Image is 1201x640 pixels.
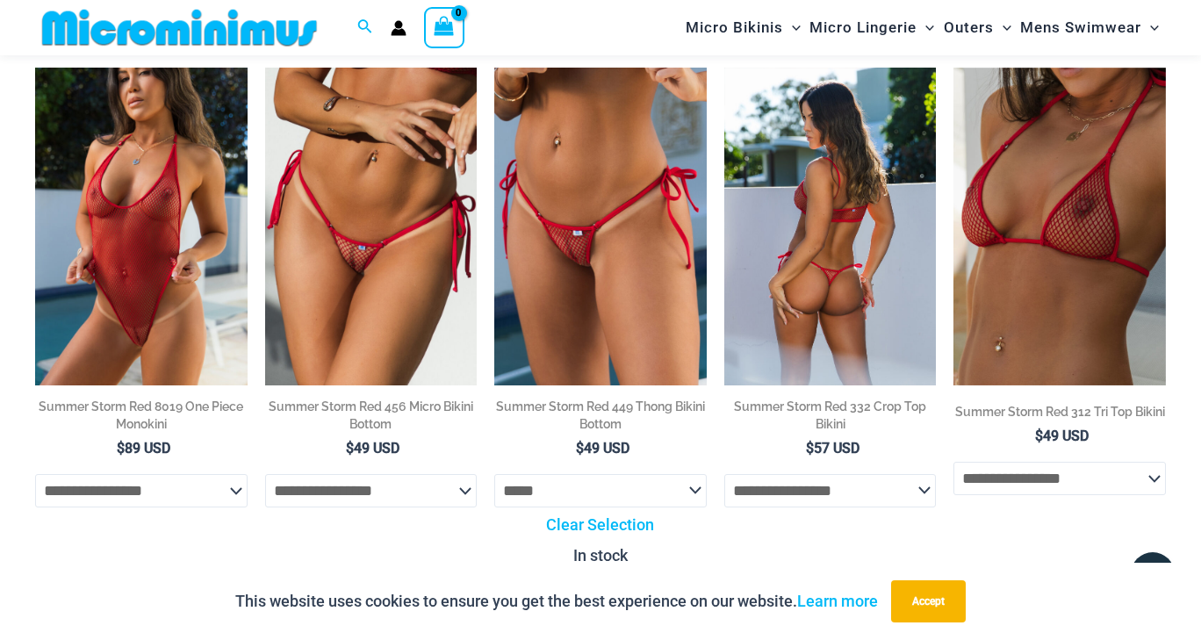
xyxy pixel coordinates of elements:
a: Summer Storm Red 449 Thong 01Summer Storm Red 449 Thong 01Summer Storm Red 449 Thong 01 [494,68,707,385]
a: Summer Storm Red 449 Thong Bikini Bottom [494,398,707,439]
span: $ [117,440,125,457]
img: Summer Storm Red 332 Crop Top 449 Thong 03 [724,68,937,385]
span: $ [806,440,814,457]
img: MM SHOP LOGO FLAT [35,8,324,47]
a: Account icon link [391,20,406,36]
span: Menu Toggle [783,5,801,50]
bdi: 49 USD [346,440,399,457]
span: Menu Toggle [1141,5,1159,50]
p: In stock [494,543,707,569]
span: Menu Toggle [917,5,934,50]
a: Learn more [797,592,878,610]
img: Summer Storm Red 456 Micro 02 [265,68,478,385]
span: Menu Toggle [994,5,1011,50]
img: Summer Storm Red 8019 One Piece 04 [35,68,248,385]
img: Summer Storm Red 312 Tri Top 01 [953,68,1166,385]
span: Micro Lingerie [809,5,917,50]
h2: Summer Storm Red 449 Thong Bikini Bottom [494,398,707,433]
a: Summer Storm Red 332 Crop Top Bikini [724,398,937,439]
img: Summer Storm Red 449 Thong 01 [494,68,707,385]
a: Summer Storm Red 456 Micro 02Summer Storm Red 456 Micro 03Summer Storm Red 456 Micro 03 [265,68,478,385]
a: Micro BikinisMenu ToggleMenu Toggle [681,5,805,50]
a: Summer Storm Red 456 Micro Bikini Bottom [265,398,478,439]
a: View Shopping Cart, empty [424,7,464,47]
h2: Summer Storm Red 8019 One Piece Monokini [35,398,248,433]
span: Micro Bikinis [686,5,783,50]
a: Summer Storm Red 332 Crop Top 01Summer Storm Red 332 Crop Top 449 Thong 03Summer Storm Red 332 Cr... [724,68,937,385]
a: Clear Selection [494,512,707,538]
a: Summer Storm Red 312 Tri Top Bikini [953,403,1166,427]
span: Outers [944,5,994,50]
span: $ [1035,428,1043,444]
a: Micro LingerieMenu ToggleMenu Toggle [805,5,939,50]
span: $ [346,440,354,457]
bdi: 57 USD [806,440,859,457]
h2: Summer Storm Red 312 Tri Top Bikini [953,403,1166,421]
bdi: 89 USD [117,440,170,457]
nav: Site Navigation [679,3,1166,53]
h2: Summer Storm Red 332 Crop Top Bikini [724,398,937,433]
a: OutersMenu ToggleMenu Toggle [939,5,1016,50]
p: This website uses cookies to ensure you get the best experience on our website. [235,588,878,615]
a: Search icon link [357,17,373,39]
a: Summer Storm Red 8019 One Piece 04Summer Storm Red 8019 One Piece 03Summer Storm Red 8019 One Pie... [35,68,248,385]
h2: Summer Storm Red 456 Micro Bikini Bottom [265,398,478,433]
span: Mens Swimwear [1020,5,1141,50]
a: Mens SwimwearMenu ToggleMenu Toggle [1016,5,1163,50]
bdi: 49 USD [1035,428,1089,444]
bdi: 49 USD [576,440,629,457]
button: Accept [891,580,966,622]
span: $ [576,440,584,457]
a: Summer Storm Red 8019 One Piece Monokini [35,398,248,439]
a: Summer Storm Red 312 Tri Top 01Summer Storm Red 312 Tri Top 449 Thong 04Summer Storm Red 312 Tri ... [953,68,1166,385]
